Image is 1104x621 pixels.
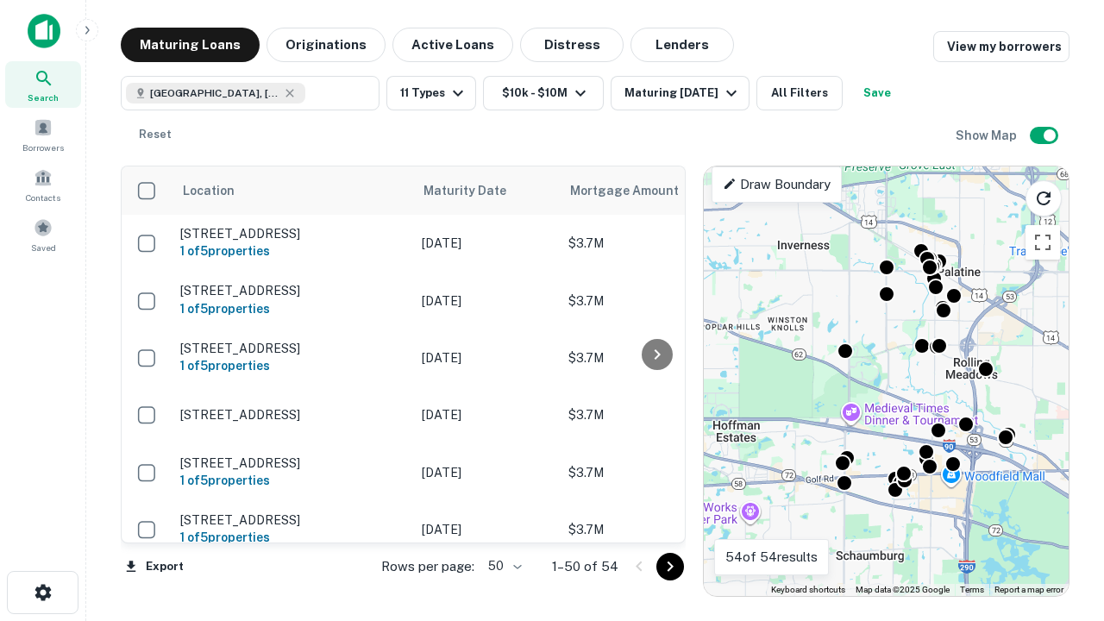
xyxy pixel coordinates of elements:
span: Map data ©2025 Google [856,585,950,594]
button: Distress [520,28,624,62]
p: Rows per page: [381,556,474,577]
span: Search [28,91,59,104]
p: [DATE] [422,463,551,482]
button: All Filters [756,76,843,110]
button: $10k - $10M [483,76,604,110]
p: [STREET_ADDRESS] [180,455,405,471]
a: Saved [5,211,81,258]
a: Open this area in Google Maps (opens a new window) [708,574,765,596]
div: Maturing [DATE] [624,83,742,103]
p: Draw Boundary [723,174,831,195]
p: $3.7M [568,520,741,539]
a: Terms (opens in new tab) [960,585,984,594]
button: Save your search to get updates of matches that match your search criteria. [850,76,905,110]
button: Export [121,554,188,580]
h6: 1 of 5 properties [180,299,405,318]
p: $3.7M [568,348,741,367]
p: [STREET_ADDRESS] [180,512,405,528]
img: capitalize-icon.png [28,14,60,48]
a: Contacts [5,161,81,208]
button: Lenders [630,28,734,62]
button: Reload search area [1026,180,1062,216]
th: Maturity Date [413,166,560,215]
p: [STREET_ADDRESS] [180,407,405,423]
p: [DATE] [422,405,551,424]
div: 50 [481,554,524,579]
th: Location [172,166,413,215]
span: Saved [31,241,56,254]
a: Borrowers [5,111,81,158]
a: Report a map error [994,585,1063,594]
h6: 1 of 5 properties [180,356,405,375]
span: Location [182,180,235,201]
h6: Show Map [956,126,1019,145]
span: Borrowers [22,141,64,154]
a: Search [5,61,81,108]
p: $3.7M [568,463,741,482]
span: [GEOGRAPHIC_DATA], [GEOGRAPHIC_DATA] [150,85,279,101]
div: 0 0 [704,166,1069,596]
p: [DATE] [422,292,551,310]
button: Maturing [DATE] [611,76,750,110]
span: Maturity Date [423,180,529,201]
p: [STREET_ADDRESS] [180,283,405,298]
p: [DATE] [422,520,551,539]
button: Originations [267,28,386,62]
h6: 1 of 5 properties [180,471,405,490]
button: Toggle fullscreen view [1026,225,1060,260]
button: 11 Types [386,76,476,110]
p: [DATE] [422,348,551,367]
p: $3.7M [568,234,741,253]
p: [STREET_ADDRESS] [180,226,405,241]
h6: 1 of 5 properties [180,528,405,547]
p: 1–50 of 54 [552,556,618,577]
h6: 1 of 5 properties [180,241,405,260]
button: Active Loans [392,28,513,62]
button: Reset [128,117,183,152]
button: Maturing Loans [121,28,260,62]
th: Mortgage Amount [560,166,750,215]
a: View my borrowers [933,31,1069,62]
span: Mortgage Amount [570,180,701,201]
p: $3.7M [568,405,741,424]
p: 54 of 54 results [725,547,818,568]
span: Contacts [26,191,60,204]
button: Go to next page [656,553,684,580]
p: [STREET_ADDRESS] [180,341,405,356]
img: Google [708,574,765,596]
iframe: Chat Widget [1018,428,1104,511]
button: Keyboard shortcuts [771,584,845,596]
p: [DATE] [422,234,551,253]
p: $3.7M [568,292,741,310]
